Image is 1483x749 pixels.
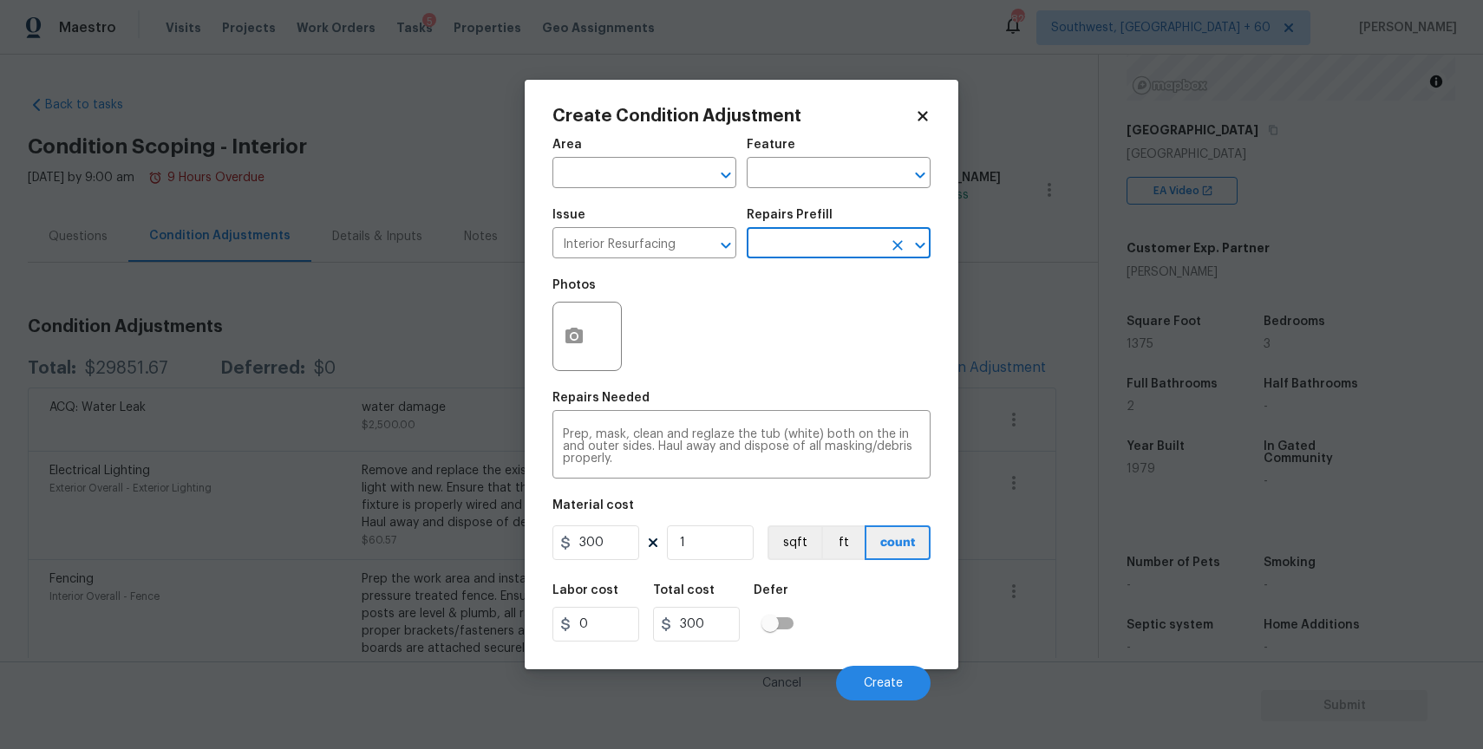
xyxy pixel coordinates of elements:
[552,209,585,221] h5: Issue
[908,163,932,187] button: Open
[864,677,903,690] span: Create
[747,139,795,151] h5: Feature
[653,584,715,596] h5: Total cost
[552,392,650,404] h5: Repairs Needed
[714,233,738,257] button: Open
[747,209,833,221] h5: Repairs Prefill
[552,584,618,596] h5: Labor cost
[552,139,582,151] h5: Area
[735,666,829,700] button: Cancel
[885,233,910,257] button: Clear
[768,525,821,560] button: sqft
[714,163,738,187] button: Open
[552,107,915,125] h2: Create Condition Adjustment
[865,525,931,560] button: count
[563,428,920,465] textarea: Prep, mask, clean and reglaze the tub (white) both on the in and outer sides. Haul away and dispo...
[754,584,788,596] h5: Defer
[552,279,596,291] h5: Photos
[762,677,801,690] span: Cancel
[821,525,865,560] button: ft
[836,666,931,700] button: Create
[908,233,932,257] button: Open
[552,499,634,511] h5: Material cost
